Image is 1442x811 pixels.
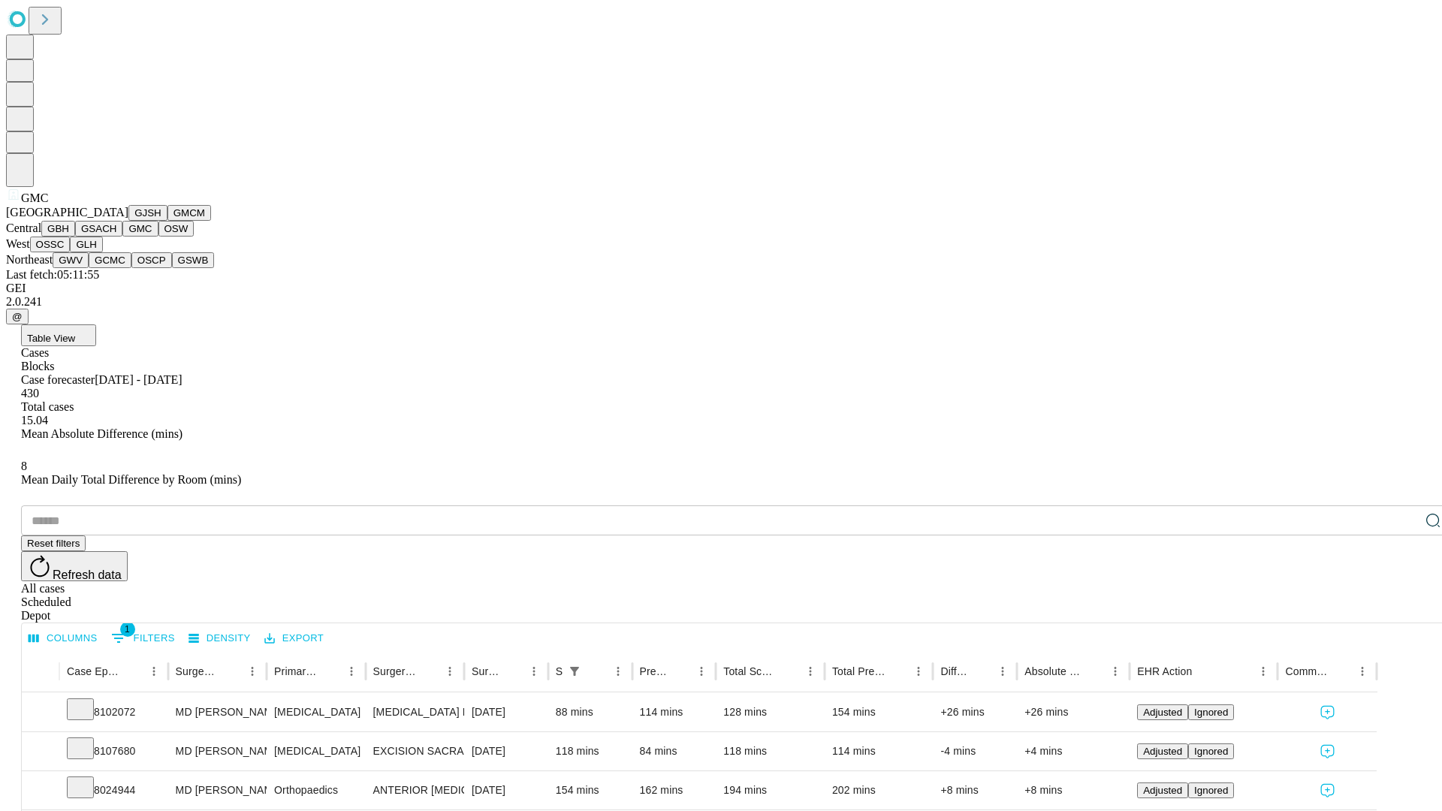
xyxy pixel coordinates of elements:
div: 114 mins [832,732,926,770]
button: Ignored [1188,743,1234,759]
button: GMC [122,221,158,237]
button: Menu [1352,661,1373,682]
button: GCMC [89,252,131,268]
div: EXCISION SACRAL [MEDICAL_DATA] WITH PRIMARY CLOSURE [373,732,457,770]
button: Sort [122,661,143,682]
span: 1 [120,622,135,637]
div: Difference [940,665,970,677]
div: +26 mins [940,693,1009,731]
button: Menu [523,661,545,682]
button: Adjusted [1137,743,1188,759]
div: 8024944 [67,771,161,809]
button: Sort [221,661,242,682]
div: 2.0.241 [6,295,1436,309]
span: Ignored [1194,746,1228,757]
div: MD [PERSON_NAME] [PERSON_NAME] Md [176,693,259,731]
button: GBH [41,221,75,237]
button: OSSC [30,237,71,252]
button: Adjusted [1137,782,1188,798]
div: 114 mins [640,693,709,731]
span: [DATE] - [DATE] [95,373,182,386]
div: [MEDICAL_DATA] [274,693,357,731]
button: Sort [779,661,800,682]
button: Menu [800,661,821,682]
span: Central [6,222,41,234]
div: 194 mins [723,771,817,809]
div: +8 mins [1024,771,1122,809]
div: 202 mins [832,771,926,809]
div: MD [PERSON_NAME] [PERSON_NAME] Md [176,732,259,770]
button: Menu [1253,661,1274,682]
button: Sort [1084,661,1105,682]
button: Menu [439,661,460,682]
span: Adjusted [1143,707,1182,718]
button: Sort [971,661,992,682]
div: 84 mins [640,732,709,770]
button: OSW [158,221,195,237]
div: 162 mins [640,771,709,809]
div: Case Epic Id [67,665,121,677]
div: Predicted In Room Duration [640,665,669,677]
span: Adjusted [1143,746,1182,757]
span: Total cases [21,400,74,413]
button: Show filters [107,626,179,650]
button: Menu [908,661,929,682]
div: 88 mins [556,693,625,731]
div: 118 mins [723,732,817,770]
button: GJSH [128,205,167,221]
div: [DATE] [472,771,541,809]
span: Adjusted [1143,785,1182,796]
div: Total Scheduled Duration [723,665,777,677]
div: 154 mins [556,771,625,809]
div: 128 mins [723,693,817,731]
span: 430 [21,387,39,399]
div: 1 active filter [564,661,585,682]
span: 15.04 [21,414,48,427]
div: 118 mins [556,732,625,770]
div: Comments [1285,665,1329,677]
button: Adjusted [1137,704,1188,720]
button: Expand [29,739,52,765]
div: EHR Action [1137,665,1192,677]
div: +26 mins [1024,693,1122,731]
div: Total Predicted Duration [832,665,886,677]
button: Export [261,627,327,650]
div: [DATE] [472,693,541,731]
span: Refresh data [53,568,122,581]
div: [DATE] [472,732,541,770]
span: GMC [21,191,48,204]
span: 8 [21,460,27,472]
button: Sort [418,661,439,682]
button: Menu [242,661,263,682]
span: Last fetch: 05:11:55 [6,268,99,281]
span: Mean Daily Total Difference by Room (mins) [21,473,241,486]
div: Primary Service [274,665,318,677]
button: GSACH [75,221,122,237]
button: Table View [21,324,96,346]
span: Northeast [6,253,53,266]
div: +8 mins [940,771,1009,809]
button: Sort [320,661,341,682]
button: Menu [992,661,1013,682]
div: -4 mins [940,732,1009,770]
div: Absolute Difference [1024,665,1082,677]
div: Scheduled In Room Duration [556,665,563,677]
div: 154 mins [832,693,926,731]
div: [MEDICAL_DATA] [274,732,357,770]
span: Case forecaster [21,373,95,386]
button: Sort [587,661,608,682]
button: Menu [608,661,629,682]
button: @ [6,309,29,324]
div: [MEDICAL_DATA] DIAGNOSTIC [373,693,457,731]
div: ANTERIOR [MEDICAL_DATA] TOTAL HIP [373,771,457,809]
button: Sort [1193,661,1214,682]
button: Menu [341,661,362,682]
button: Refresh data [21,551,128,581]
span: Reset filters [27,538,80,549]
button: GSWB [172,252,215,268]
div: Surgery Date [472,665,501,677]
span: [GEOGRAPHIC_DATA] [6,206,128,219]
div: Surgeon Name [176,665,219,677]
div: GEI [6,282,1436,295]
button: OSCP [131,252,172,268]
